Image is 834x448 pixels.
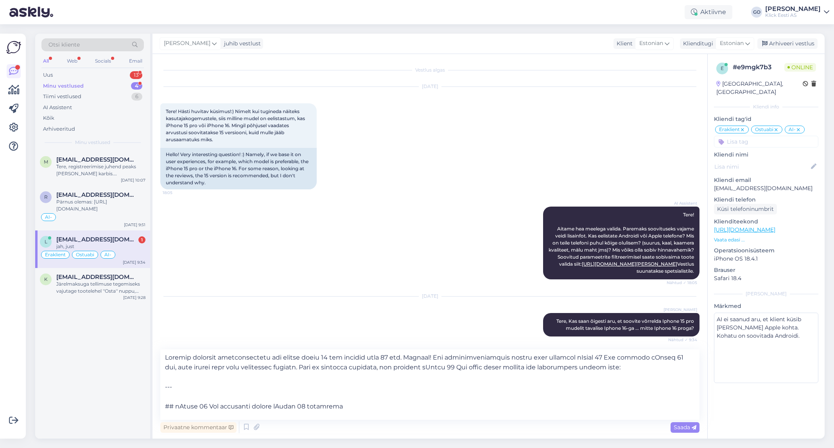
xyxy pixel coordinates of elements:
[674,424,696,431] span: Saada
[765,12,821,18] div: Klick Eesti AS
[714,266,818,274] p: Brauser
[751,7,762,18] div: GO
[784,63,816,72] span: Online
[160,349,699,420] textarea: Loremip dolorsit ametconsectetu adi elitse doeiu 14 tem incidid utla 87 etd. Magnaal! Eni adminim...
[44,159,48,165] span: m
[160,148,317,189] div: Hello! Very interesting question! :) Namely, if we base it on user experiences, for example, whic...
[124,222,145,228] div: [DATE] 9:51
[41,56,50,66] div: All
[714,176,818,184] p: Kliendi email
[166,108,306,142] span: Tere! Hästi huvitav küsimus!:) Nimelt kui tugineda näiteks kasutajakogemustele, siis milline mude...
[714,196,818,204] p: Kliendi telefon
[56,281,145,295] div: Järelmaksuga tellimuse tegemiseks vajutage tootelehel ''Osta'' nuppu, seejärel saate ostukorvis s...
[714,274,818,282] p: Safari 18.4
[221,40,261,48] div: juhib vestlust
[75,139,110,146] span: Minu vestlused
[556,318,695,331] span: Tere, Kas saan õigesti aru, et soovite võrrelda Iphone 15 pro mudelit tavalise Iphone 16-ga ... m...
[160,67,699,74] div: Vestlus algas
[714,313,818,383] textarea: AI ei saanud aru, et klient küsib [PERSON_NAME] Apple kohta. Kohatu on soovitada Androidi.
[719,127,740,132] span: Eraklient
[138,236,145,243] div: 1
[714,255,818,263] p: iPhone OS 18.4.1
[56,236,138,243] span: laurasaska9@gmail.com
[6,40,21,55] img: Askly Logo
[43,82,84,90] div: Minu vestlused
[714,162,809,171] input: Lisa nimi
[639,39,663,48] span: Estonian
[714,226,775,233] a: [URL][DOMAIN_NAME]
[43,104,72,112] div: AI Assistent
[127,56,144,66] div: Email
[668,337,697,343] span: Nähtud ✓ 9:34
[160,293,699,300] div: [DATE]
[714,236,818,243] p: Vaata edasi ...
[714,246,818,255] p: Operatsioonisüsteem
[757,38,818,49] div: Arhiveeri vestlus
[721,65,724,71] span: e
[43,114,54,122] div: Kõik
[56,163,145,177] div: Tere, registreerimise juhend peaks [PERSON_NAME] karbis. Registreerimist alustage läbi meie lehek...
[667,280,697,286] span: Nähtud ✓ 18:05
[48,41,80,49] span: Otsi kliente
[680,40,713,48] div: Klienditugi
[123,295,145,300] div: [DATE] 9:28
[56,156,138,163] span: mandanneli1@gmail.com
[56,191,138,198] span: romanbortnik66@gmail.com
[164,39,210,48] span: [PERSON_NAME]
[93,56,113,66] div: Socials
[714,136,818,148] input: Lisa tag
[43,125,75,133] div: Arhiveeritud
[549,212,695,274] span: Tere! Aitame hea meelega valida. Paremaks soovituseks vajame veidi lisainfot. Kas eelistate Andro...
[765,6,821,12] div: [PERSON_NAME]
[56,273,138,281] span: kristjan.puik@mail.ee
[56,243,145,250] div: jah, just
[45,215,52,220] span: AI-
[104,252,111,257] span: AI-
[714,218,818,226] p: Klienditeekond
[789,127,796,132] span: AI-
[44,276,48,282] span: k
[714,184,818,193] p: [EMAIL_ADDRESS][DOMAIN_NAME]
[123,259,145,265] div: [DATE] 9:34
[121,177,145,183] div: [DATE] 10:07
[714,115,818,123] p: Kliendi tag'id
[582,261,677,267] a: [URL][DOMAIN_NAME][PERSON_NAME]
[130,71,142,79] div: 13
[45,239,47,245] span: l
[56,198,145,212] div: Pärnus olemas: [URL][DOMAIN_NAME]
[65,56,79,66] div: Web
[720,39,744,48] span: Estonian
[714,103,818,110] div: Kliendi info
[668,200,697,206] span: AI Assistent
[43,71,53,79] div: Uus
[131,82,142,90] div: 4
[613,40,633,48] div: Klient
[45,252,66,257] span: Eraklient
[44,194,48,200] span: r
[76,252,94,257] span: Ostuabi
[160,83,699,90] div: [DATE]
[714,290,818,297] div: [PERSON_NAME]
[685,5,732,19] div: Aktiivne
[755,127,773,132] span: Ostuabi
[160,422,237,433] div: Privaatne kommentaar
[43,93,81,101] div: Tiimi vestlused
[714,302,818,310] p: Märkmed
[664,307,697,313] span: [PERSON_NAME]
[131,93,142,101] div: 6
[714,151,818,159] p: Kliendi nimi
[716,80,803,96] div: [GEOGRAPHIC_DATA], [GEOGRAPHIC_DATA]
[733,63,784,72] div: # e9mgk7b3
[163,190,192,196] span: 18:05
[714,204,777,214] div: Küsi telefoninumbrit
[765,6,829,18] a: [PERSON_NAME]Klick Eesti AS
